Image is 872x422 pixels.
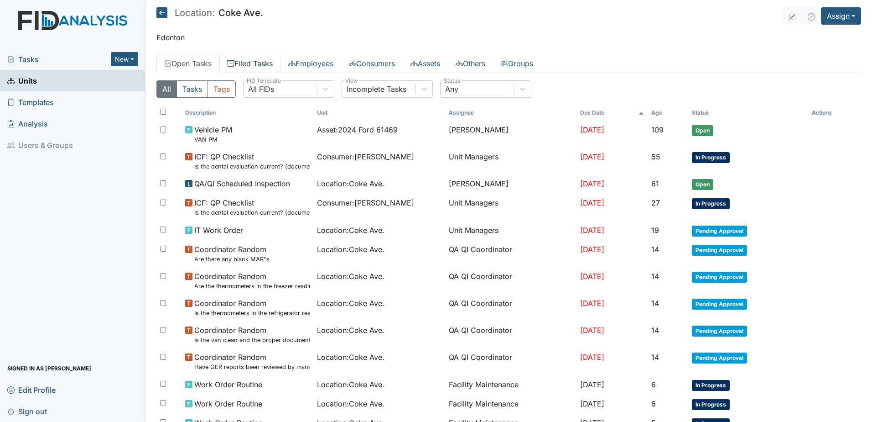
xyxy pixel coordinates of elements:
[445,267,577,294] td: QA QI Coordinator
[194,162,310,171] small: Is the dental evaluation current? (document the date, oral rating, and goal # if needed in the co...
[7,361,91,375] span: Signed in as [PERSON_NAME]
[580,226,604,235] span: [DATE]
[692,299,747,310] span: Pending Approval
[194,135,232,144] small: VAN PM
[651,399,656,408] span: 6
[692,326,747,337] span: Pending Approval
[156,80,236,98] div: Type filter
[445,221,577,240] td: Unit Managers
[156,80,177,98] button: All
[580,198,604,207] span: [DATE]
[194,398,262,409] span: Work Order Routine
[194,178,290,189] span: QA/QI Scheduled Inspection
[651,125,664,134] span: 109
[445,240,577,267] td: QA QI Coordinator
[580,272,604,281] span: [DATE]
[493,54,541,73] a: Groups
[194,197,310,217] span: ICF: QP Checklist Is the dental evaluation current? (document the date, oral rating, and goal # i...
[111,52,138,66] button: New
[445,395,577,414] td: Facility Maintenance
[280,54,341,73] a: Employees
[692,226,747,237] span: Pending Approval
[692,380,730,391] span: In Progress
[194,325,310,344] span: Coordinator Random Is the van clean and the proper documentation been stored?
[403,54,448,73] a: Assets
[651,179,659,188] span: 61
[194,298,310,317] span: Coordinator Random Is the thermometers in the refrigerator reading between 34 degrees and 40 degr...
[7,383,56,397] span: Edit Profile
[182,105,313,121] th: Toggle SortBy
[580,380,604,389] span: [DATE]
[7,54,111,65] a: Tasks
[317,379,384,390] span: Location : Coke Ave.
[692,272,747,283] span: Pending Approval
[651,326,659,335] span: 14
[692,353,747,364] span: Pending Approval
[576,105,648,121] th: Toggle SortBy
[651,299,659,308] span: 14
[580,179,604,188] span: [DATE]
[692,245,747,256] span: Pending Approval
[7,74,37,88] span: Units
[445,121,577,148] td: [PERSON_NAME]
[580,299,604,308] span: [DATE]
[580,326,604,335] span: [DATE]
[580,125,604,134] span: [DATE]
[219,54,280,73] a: Filed Tasks
[194,208,310,217] small: Is the dental evaluation current? (document the date, oral rating, and goal # if needed in the co...
[313,105,445,121] th: Toggle SortBy
[445,174,577,194] td: [PERSON_NAME]
[648,105,688,121] th: Toggle SortBy
[194,336,310,344] small: Is the van clean and the proper documentation been stored?
[580,353,604,362] span: [DATE]
[194,309,310,317] small: Is the thermometers in the refrigerator reading between 34 degrees and 40 degrees?
[580,399,604,408] span: [DATE]
[580,245,604,254] span: [DATE]
[692,198,730,209] span: In Progress
[445,294,577,321] td: QA QI Coordinator
[208,80,236,98] button: Tags
[194,225,243,236] span: IT Work Order
[651,272,659,281] span: 14
[692,179,713,190] span: Open
[7,116,48,131] span: Analysis
[317,398,384,409] span: Location : Coke Ave.
[317,151,414,162] span: Consumer : [PERSON_NAME]
[651,198,660,207] span: 27
[317,197,414,208] span: Consumer : [PERSON_NAME]
[317,352,384,363] span: Location : Coke Ave.
[692,152,730,163] span: In Progress
[175,8,215,17] span: Location:
[445,105,577,121] th: Assignee
[7,404,47,418] span: Sign out
[156,7,263,18] h5: Coke Ave.
[445,148,577,174] td: Unit Managers
[445,348,577,375] td: QA QI Coordinator
[445,321,577,348] td: QA QI Coordinator
[317,124,398,135] span: Asset : 2024 Ford 61469
[194,363,310,371] small: Have GER reports been reviewed by managers within 72 hours of occurrence?
[194,379,262,390] span: Work Order Routine
[688,105,809,121] th: Toggle SortBy
[156,54,219,73] a: Open Tasks
[445,194,577,221] td: Unit Managers
[692,125,713,136] span: Open
[194,282,310,290] small: Are the thermometers in the freezer reading between 0 degrees and 10 degrees?
[194,244,270,264] span: Coordinator Random Are there any blank MAR"s
[194,271,310,290] span: Coordinator Random Are the thermometers in the freezer reading between 0 degrees and 10 degrees?
[651,353,659,362] span: 14
[651,226,659,235] span: 19
[651,380,656,389] span: 6
[347,84,406,95] div: Incomplete Tasks
[194,124,232,144] span: Vehicle PM VAN PM
[821,7,861,25] button: Assign
[317,271,384,282] span: Location : Coke Ave.
[651,245,659,254] span: 14
[317,325,384,336] span: Location : Coke Ave.
[194,151,310,171] span: ICF: QP Checklist Is the dental evaluation current? (document the date, oral rating, and goal # i...
[194,255,270,264] small: Are there any blank MAR"s
[160,109,166,115] input: Toggle All Rows Selected
[448,54,493,73] a: Others
[317,298,384,309] span: Location : Coke Ave.
[176,80,208,98] button: Tasks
